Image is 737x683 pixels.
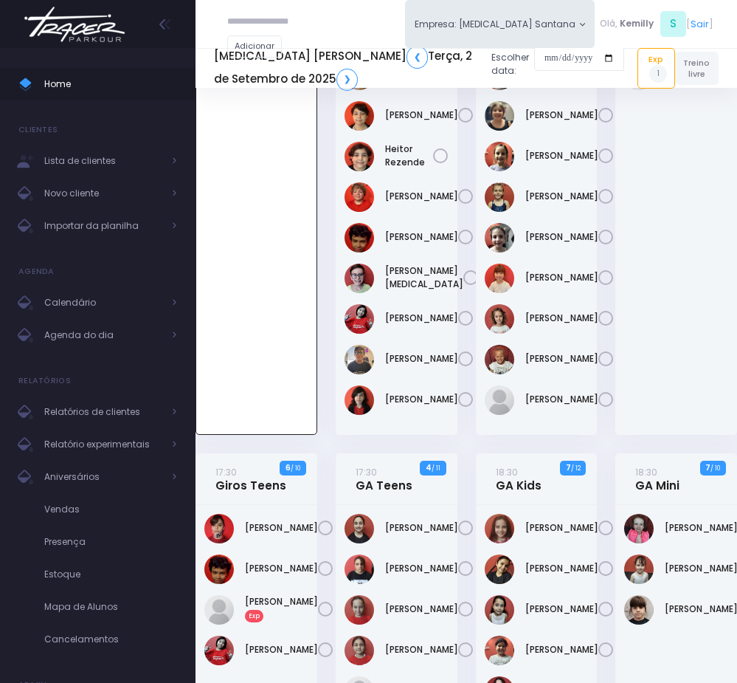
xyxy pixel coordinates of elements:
[44,151,162,171] span: Lista de clientes
[44,184,162,203] span: Novo cliente
[215,466,237,478] small: 17:30
[525,312,598,325] a: [PERSON_NAME]
[624,514,654,543] img: Giovanna Rodrigues Gialluize
[345,223,374,253] img: João Pedro Oliveira de Meneses
[705,462,710,473] strong: 7
[595,9,719,39] div: [ ]
[345,264,374,293] img: João Vitor Fontan Nicoleti
[485,636,514,665] img: Sophia Martins
[525,109,598,122] a: [PERSON_NAME]
[635,465,679,492] a: 18:30GA Mini
[385,352,458,365] a: [PERSON_NAME]
[571,464,581,473] small: / 12
[227,35,282,58] a: Adicionar
[204,555,234,584] img: João Pedro Oliveira de Meneses
[496,466,518,478] small: 18:30
[345,555,374,584] img: Ana Clara Martins Silva
[620,17,654,30] span: Kemilly
[44,216,162,236] span: Importar da planilha
[18,257,55,286] h4: Agenda
[485,555,514,584] img: Livia Baião Gomes
[44,75,177,94] span: Home
[345,514,374,543] img: Alice de Sousa Rodrigues Ferreira
[624,555,654,584] img: Izzie de Souza Santiago Pinheiro
[204,595,234,625] img: Leonardo Pacheco de Toledo Barros
[44,326,162,345] span: Agenda do dia
[44,500,177,519] span: Vendas
[286,462,291,473] strong: 6
[525,521,598,535] a: [PERSON_NAME]
[245,610,263,622] span: Exp
[649,65,667,83] span: 1
[485,223,514,253] img: Mariana Garzuzi Palma
[204,514,234,543] img: Frederico Piai Giovaninni
[204,636,234,665] img: Lorena mie sato ayres
[485,385,514,415] img: VALENTINA ZANONI DE FREITAS
[635,466,657,478] small: 18:30
[566,462,571,473] strong: 7
[44,402,162,422] span: Relatórios de clientes
[485,514,514,543] img: Flora Caroni de Araujo
[485,264,514,293] img: Mariana Namie Takatsuki Momesso
[485,182,514,212] img: Manuela Andrade Bertolla
[245,595,318,622] a: [PERSON_NAME]Exp
[385,109,458,122] a: [PERSON_NAME]
[18,366,71,396] h4: Relatórios
[525,190,598,203] a: [PERSON_NAME]
[385,521,458,535] a: [PERSON_NAME]
[44,532,177,552] span: Presença
[660,11,686,37] span: S
[44,435,162,454] span: Relatório experimentais
[44,630,177,649] span: Cancelamentos
[525,230,598,244] a: [PERSON_NAME]
[485,595,514,625] img: Manuela Zuquette
[345,385,374,415] img: Pedro giraldi tavares
[525,271,598,284] a: [PERSON_NAME]
[600,17,617,30] span: Olá,
[215,465,286,492] a: 17:30Giros Teens
[336,69,358,91] a: ❯
[385,143,433,169] a: Heitor Rezende
[385,643,458,656] a: [PERSON_NAME]
[44,293,162,312] span: Calendário
[385,603,458,616] a: [PERSON_NAME]
[485,304,514,334] img: Nina Diniz Scatena Alves
[44,597,177,617] span: Mapa de Alunos
[637,48,675,88] a: Exp1
[44,467,162,487] span: Aniversários
[432,464,440,473] small: / 11
[385,393,458,406] a: [PERSON_NAME]
[345,345,374,374] img: Lucas figueiredo guedes
[345,595,374,625] img: Catarina Camara Bona
[214,46,480,90] h5: [MEDICAL_DATA] [PERSON_NAME] Terça, 2 de Setembro de 2025
[345,304,374,334] img: Lorena mie sato ayres
[44,565,177,584] span: Estoque
[385,190,458,203] a: [PERSON_NAME]
[525,643,598,656] a: [PERSON_NAME]
[525,149,598,162] a: [PERSON_NAME]
[214,41,624,95] div: Escolher data:
[624,595,654,625] img: Laura Louise Tarcha Braga
[291,464,300,473] small: / 10
[406,46,428,68] a: ❮
[345,636,374,665] img: Gabrielle Pelati Pereyra
[385,230,458,244] a: [PERSON_NAME]
[18,115,58,145] h4: Clientes
[675,52,719,85] a: Treino livre
[356,466,377,478] small: 17:30
[385,264,463,291] a: [PERSON_NAME][MEDICAL_DATA]
[485,345,514,374] img: Olivia Orlando marcondes
[345,101,374,131] img: Arthur Rezende Chemin
[525,562,598,575] a: [PERSON_NAME]
[356,465,412,492] a: 17:30GA Teens
[525,393,598,406] a: [PERSON_NAME]
[385,312,458,325] a: [PERSON_NAME]
[485,101,514,131] img: Heloisa Frederico Mota
[385,562,458,575] a: [PERSON_NAME]
[245,562,318,575] a: [PERSON_NAME]
[345,142,374,171] img: Heitor Rezende Chemin
[710,464,720,473] small: / 10
[245,643,318,656] a: [PERSON_NAME]
[245,521,318,535] a: [PERSON_NAME]
[691,17,709,31] a: Sair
